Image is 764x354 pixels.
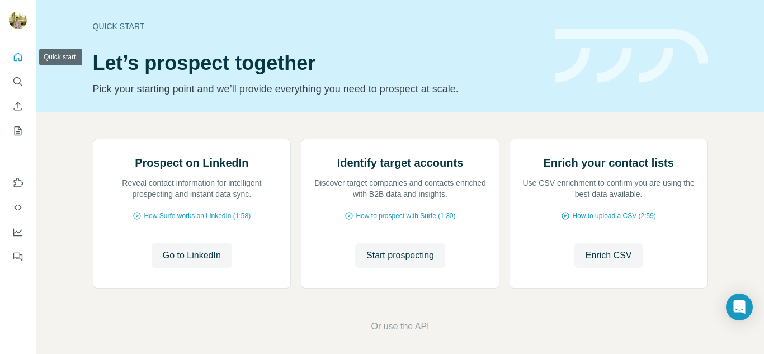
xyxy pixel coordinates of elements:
button: Search [9,72,27,92]
span: Start prospecting [366,249,434,262]
button: Quick start [9,47,27,67]
button: Start prospecting [355,243,445,268]
button: Enrich CSV [574,243,643,268]
p: Discover target companies and contacts enriched with B2B data and insights. [313,177,488,200]
span: How Surfe works on LinkedIn (1:58) [144,211,251,221]
img: Avatar [9,11,27,29]
h1: Let’s prospect together [93,52,542,74]
span: Enrich CSV [586,249,632,262]
p: Reveal contact information for intelligent prospecting and instant data sync. [105,177,280,200]
img: banner [555,29,708,83]
h2: Identify target accounts [337,155,464,171]
button: Or use the API [371,320,429,333]
div: Quick start [93,21,542,32]
p: Use CSV enrichment to confirm you are using the best data available. [521,177,696,200]
p: Pick your starting point and we’ll provide everything you need to prospect at scale. [93,81,542,97]
div: Open Intercom Messenger [726,294,753,320]
span: How to prospect with Surfe (1:30) [356,211,455,221]
button: Go to LinkedIn [152,243,232,268]
h2: Prospect on LinkedIn [135,155,248,171]
span: How to upload a CSV (2:59) [572,211,655,221]
button: Dashboard [9,222,27,242]
button: Use Surfe on LinkedIn [9,173,27,193]
button: Feedback [9,247,27,267]
h2: Enrich your contact lists [543,155,673,171]
button: My lists [9,121,27,141]
span: Go to LinkedIn [163,249,221,262]
button: Use Surfe API [9,197,27,218]
button: Enrich CSV [9,96,27,116]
